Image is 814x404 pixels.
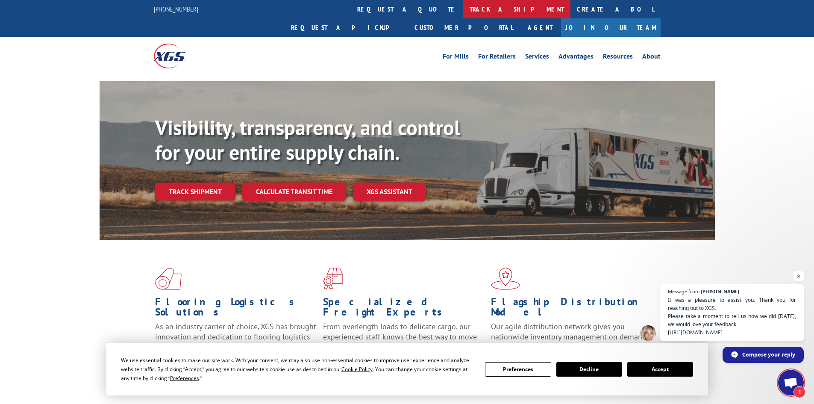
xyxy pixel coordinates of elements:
[478,53,516,62] a: For Retailers
[668,289,699,294] span: Message from
[668,296,796,336] span: It was a pleasure to assist you. Thank you for reaching out to XGS. Please take a moment to tell ...
[170,375,199,382] span: Preferences
[561,18,661,37] a: Join Our Team
[155,183,235,201] a: Track shipment
[341,366,373,373] span: Cookie Policy
[242,183,346,201] a: Calculate transit time
[793,386,805,398] span: 1
[556,362,622,377] button: Decline
[603,53,633,62] a: Resources
[121,356,475,383] div: We use essential cookies to make our site work. With your consent, we may also use non-essential ...
[627,362,693,377] button: Accept
[558,53,594,62] a: Advantages
[642,53,661,62] a: About
[701,289,739,294] span: [PERSON_NAME]
[525,53,549,62] a: Services
[519,18,561,37] a: Agent
[323,268,343,290] img: xgs-icon-focused-on-flooring-red
[485,362,551,377] button: Preferences
[106,343,708,395] div: Cookie Consent Prompt
[155,321,316,352] span: As an industry carrier of choice, XGS has brought innovation and dedication to flooring logistics...
[491,321,648,342] span: Our agile distribution network gives you nationwide inventory management on demand.
[742,347,795,362] span: Compose your reply
[155,297,317,321] h1: Flooring Logistics Solutions
[285,18,408,37] a: Request a pickup
[408,18,519,37] a: Customer Portal
[154,5,198,13] a: [PHONE_NUMBER]
[443,53,469,62] a: For Mills
[778,370,804,395] div: Open chat
[491,268,520,290] img: xgs-icon-flagship-distribution-model-red
[491,297,652,321] h1: Flagship Distribution Model
[155,268,182,290] img: xgs-icon-total-supply-chain-intelligence-red
[323,321,485,360] p: From overlength loads to delicate cargo, our experienced staff knows the best way to move your fr...
[353,183,426,201] a: XGS ASSISTANT
[323,297,485,321] h1: Specialized Freight Experts
[155,114,460,165] b: Visibility, transparency, and control for your entire supply chain.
